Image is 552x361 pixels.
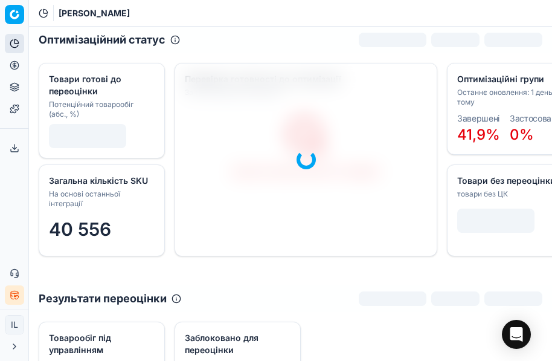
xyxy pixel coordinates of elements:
[457,114,500,123] dt: Завершені
[49,100,152,119] div: Потенційний товарообіг (абс., %)
[49,73,152,97] div: Товари готові до переоцінки
[59,7,130,19] span: [PERSON_NAME]
[49,189,152,209] div: На основі останньої інтеграції
[39,290,167,307] h2: Результати переоцінки
[5,315,24,334] button: IL
[457,126,500,143] span: 41,9%
[510,126,534,143] span: 0%
[49,218,111,240] span: 40 556
[49,332,152,356] div: Товарообіг під управлінням
[39,31,165,48] h2: Оптимізаційний статус
[185,332,288,356] div: Заблоковано для переоцінки
[49,175,152,187] div: Загальна кількість SKU
[59,7,130,19] nav: breadcrumb
[502,320,531,349] div: Open Intercom Messenger
[5,316,24,334] span: IL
